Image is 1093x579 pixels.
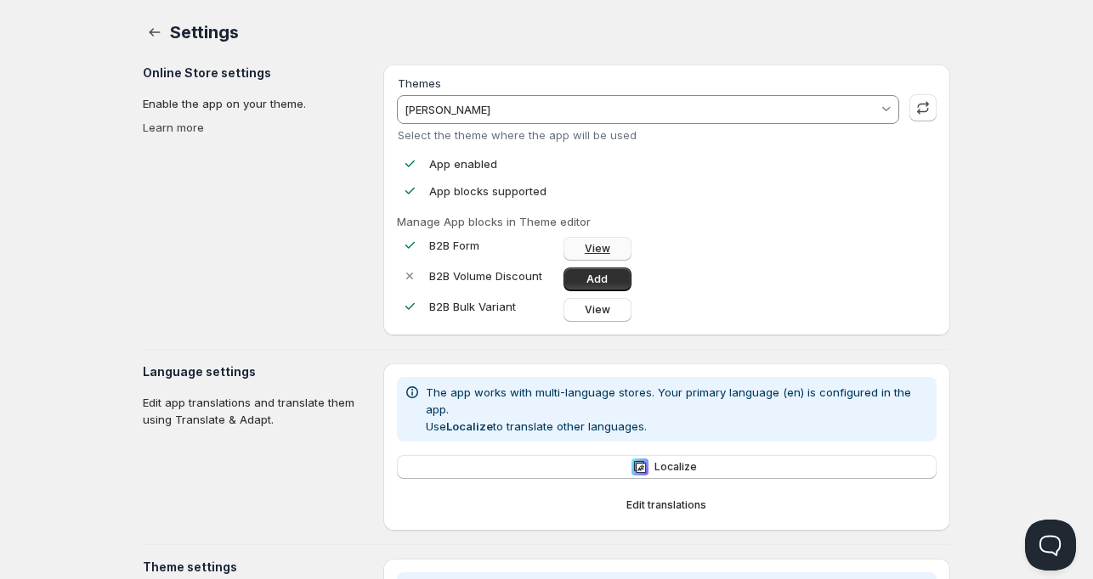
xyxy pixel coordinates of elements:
p: Enable the app on your theme. [143,95,370,112]
iframe: Help Scout Beacon - Open [1025,520,1076,571]
a: View [563,298,631,322]
p: Edit app translations and translate them using Translate & Adapt. [143,394,370,428]
p: B2B Form [429,237,557,254]
h3: Online Store settings [143,65,370,82]
p: The app works with multi-language stores. Your primary language (en) is configured in the app. Us... [426,384,930,435]
p: App enabled [429,155,497,172]
h3: Theme settings [143,559,370,576]
label: Themes [398,76,441,90]
a: Learn more [143,121,204,134]
span: View [585,242,610,256]
span: View [585,303,610,317]
p: Manage App blocks in Theme editor [397,213,937,230]
p: App blocks supported [429,183,546,200]
span: Add [586,273,608,286]
p: B2B Bulk Variant [429,298,557,315]
a: Add [563,267,631,291]
div: Select the theme where the app will be used [398,128,899,142]
button: LocalizeLocalize [397,455,937,479]
p: B2B Volume Discount [429,267,557,284]
img: Localize [631,458,648,475]
span: Settings [170,22,238,42]
span: Edit translations [626,498,706,512]
span: Localize [654,460,697,474]
h3: Language settings [143,363,370,380]
b: Localize [446,419,493,433]
a: View [563,237,631,261]
button: Edit translations [397,493,937,517]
